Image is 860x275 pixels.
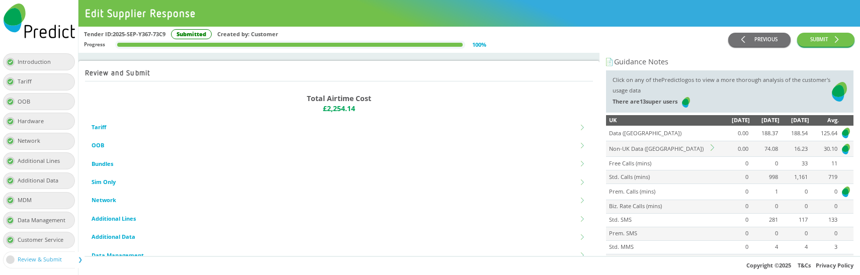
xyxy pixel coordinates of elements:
td: 117 [780,213,809,227]
td: 0 [720,213,750,227]
td: 0.00 [720,141,750,157]
td: Std. MMS [606,240,709,254]
img: Predict Mobile [841,127,851,139]
div: Hardware [18,116,50,127]
td: 0 [720,240,750,254]
div: Additional Lines [18,156,66,166]
a: T&Cs [798,261,811,269]
td: Biz. Rate Calls (mins) [606,200,709,213]
div: MDM [18,195,38,206]
td: 0 [750,157,780,170]
div: UK [609,115,710,126]
td: 16.23 [780,141,809,157]
td: Non-UK Data ([GEOGRAPHIC_DATA]) [606,141,709,157]
li: Additional Data [92,228,586,246]
td: Std. SMS [606,213,709,227]
td: 0 [720,254,750,267]
td: 0 [750,227,780,240]
td: Free Calls (mins) [606,157,709,170]
td: 3 [809,240,839,254]
li: Bundles [92,155,586,173]
td: 188.54 [780,126,809,141]
div: Copyright © 2025 [78,256,860,275]
td: 0 [809,200,839,213]
td: 0 [809,184,839,200]
td: 0 [720,184,750,200]
td: 0 [809,254,839,267]
div: [DATE] [720,115,750,126]
td: 0 [780,200,809,213]
td: 719 [809,170,839,184]
li: Tariff [92,118,586,136]
td: 1,161 [780,170,809,184]
td: 125.64 [809,126,839,141]
div: Avg. [809,115,839,126]
td: 281 [750,213,780,227]
img: Predict Mobile [841,186,851,198]
div: Data Management [18,215,72,226]
td: 1 [750,184,780,200]
td: 4 [750,240,780,254]
li: OOB [92,136,586,154]
span: There are 13 super users [613,98,681,105]
td: 0 [720,170,750,184]
td: Std. Calls (mins) [606,170,709,184]
td: Prem. SMS [606,227,709,240]
div: Click on any of the Predict logos to view a more thorough analysis of the customer's usage data [613,75,832,109]
div: Network [18,136,47,146]
td: 0 [720,157,750,170]
li: Additional Lines [92,210,586,228]
td: 30.10 [809,141,839,157]
li: Data Management [92,246,586,264]
img: Predict Mobile [841,143,851,155]
td: 0 [809,227,839,240]
li: Network [92,192,586,210]
button: PREVIOUS [728,33,791,47]
a: Privacy Policy [816,261,853,269]
img: Predict Mobile [832,75,847,109]
h2: Review and Submit [85,68,150,77]
div: Progress [84,40,105,50]
td: 0 [720,200,750,213]
td: 0 [750,200,780,213]
td: 133 [809,213,839,227]
p: Total Airtime Cost [307,94,371,104]
td: Prem. MMS [606,254,709,267]
div: [DATE] [780,115,809,126]
img: Predict Mobile [681,96,691,109]
td: 0 [780,254,809,267]
td: 0 [780,227,809,240]
td: 4 [780,240,809,254]
img: Predict Mobile [4,4,75,38]
li: Sim Only [92,173,586,191]
div: Guidance Notes [606,57,853,67]
td: 998 [750,170,780,184]
td: 0 [780,184,809,200]
td: 188.37 [750,126,780,141]
td: 0 [750,254,780,267]
td: 33 [780,157,809,170]
div: 100 % [472,40,486,50]
div: Tender ID: 2025-SEP-Y367-73C9 Created by: Customer [84,29,728,40]
td: 74.08 [750,141,780,157]
div: Customer Service [18,235,70,245]
td: Prem. Calls (mins) [606,184,709,200]
td: Data ([GEOGRAPHIC_DATA]) [606,126,709,141]
span: £2,254.14 [323,104,355,114]
div: Additional Data [18,175,65,186]
div: Tariff [18,76,38,87]
div: Submitted [171,29,212,39]
div: OOB [18,97,37,107]
div: Review & Submit [18,254,68,265]
div: Introduction [18,57,57,67]
td: 11 [809,157,839,170]
td: 0 [720,227,750,240]
td: 0.00 [720,126,750,141]
button: SUBMIT [797,33,854,47]
div: [DATE] [750,115,780,126]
